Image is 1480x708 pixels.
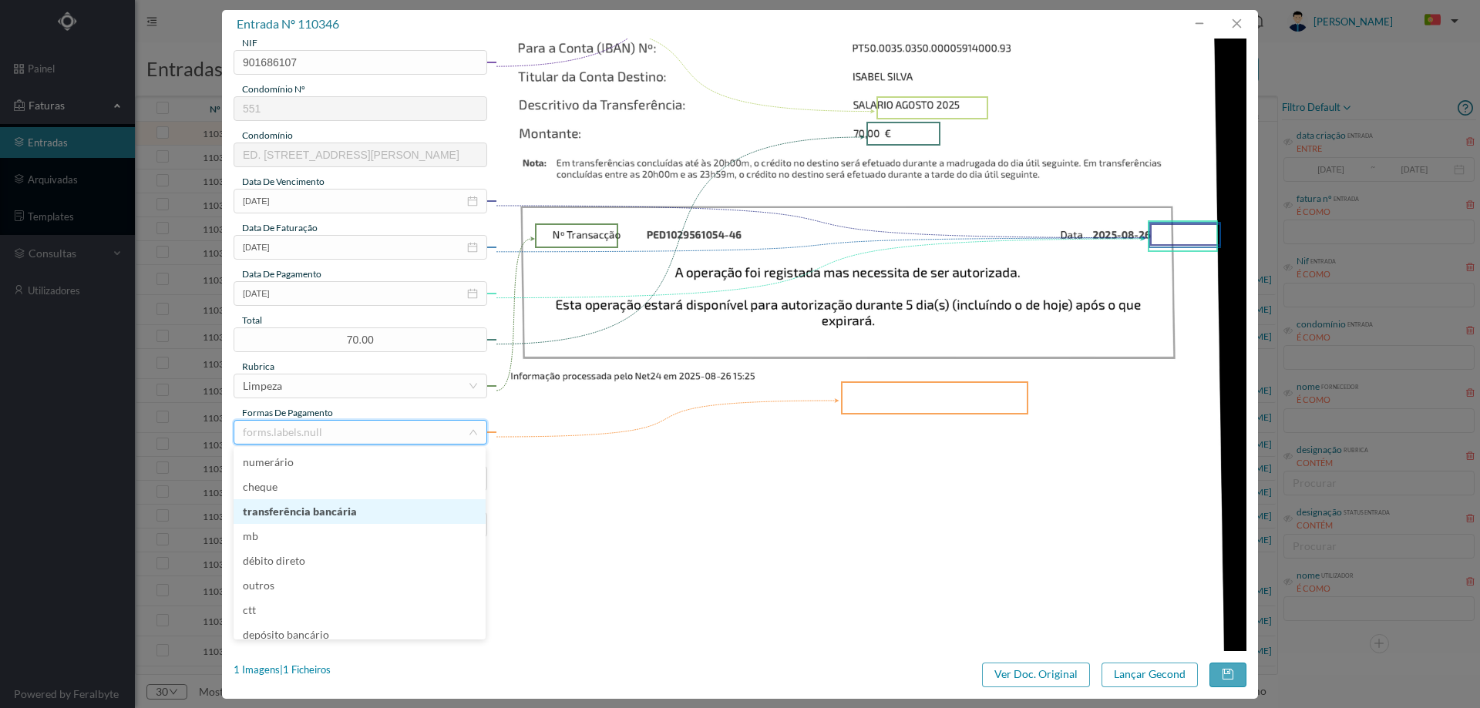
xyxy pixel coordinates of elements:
[234,573,486,598] li: outros
[467,288,478,299] i: icon: calendar
[1412,8,1465,33] button: PT
[242,83,305,95] span: condomínio nº
[234,524,486,549] li: mb
[234,450,486,475] li: numerário
[237,16,339,31] span: entrada nº 110346
[242,222,318,233] span: data de faturação
[242,314,262,326] span: total
[234,549,486,573] li: débito direto
[467,242,478,253] i: icon: calendar
[469,428,478,437] i: icon: down
[234,499,486,524] li: transferência bancária
[234,598,486,622] li: ctt
[234,663,331,678] div: 1 Imagens | 1 Ficheiros
[242,268,321,280] span: data de pagamento
[1102,663,1198,687] button: Lançar Gecond
[242,129,293,141] span: condomínio
[242,176,325,187] span: data de vencimento
[982,663,1090,687] button: Ver Doc. Original
[234,622,486,647] li: depósito bancário
[234,475,486,499] li: cheque
[242,361,274,372] span: rubrica
[242,407,333,418] span: Formas de Pagamento
[243,374,282,398] div: Limpeza
[469,381,478,391] i: icon: down
[467,196,478,206] i: icon: calendar
[242,37,257,49] span: NIF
